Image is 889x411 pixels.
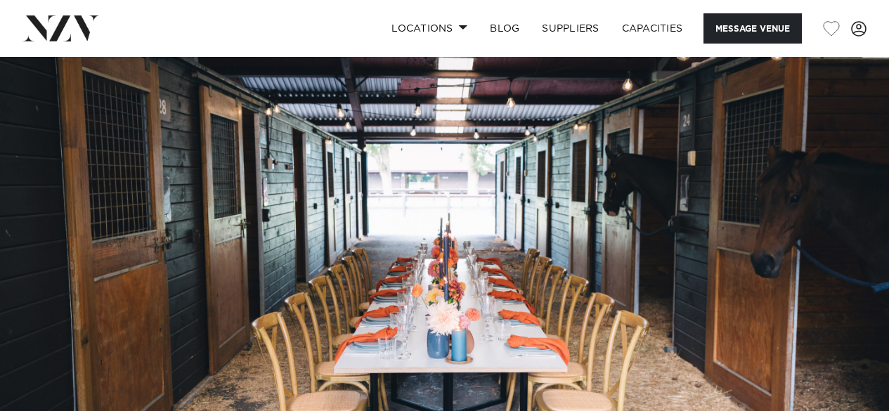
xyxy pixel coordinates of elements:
a: BLOG [479,13,531,44]
a: Capacities [611,13,694,44]
a: SUPPLIERS [531,13,610,44]
button: Message Venue [703,13,802,44]
a: Locations [380,13,479,44]
img: nzv-logo.png [22,15,99,41]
